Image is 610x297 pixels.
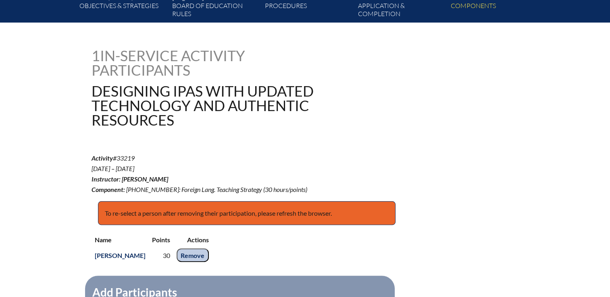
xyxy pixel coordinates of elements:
[95,235,146,245] p: Name
[92,48,254,77] h1: In-service Activity Participants
[92,84,356,127] h1: Designing IPAs with updated technology and authentic resources
[263,186,307,193] span: (30 hours/points)
[92,165,134,172] span: [DATE] – [DATE]
[92,175,121,183] b: Instructor:
[92,250,149,261] a: [PERSON_NAME]
[177,235,209,245] p: Actions
[92,186,125,193] b: Component:
[92,153,375,195] p: #33219
[152,235,170,245] p: Points
[126,186,262,193] span: [PHONE_NUMBER]: Foreign Lang. Teaching Strategy
[122,175,168,183] span: [PERSON_NAME]
[149,248,173,262] td: 30
[92,47,100,64] span: 1
[98,201,396,225] p: To re-select a person after removing their participation, please refresh the browser.
[177,248,209,262] input: Remove
[92,154,113,162] b: Activity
